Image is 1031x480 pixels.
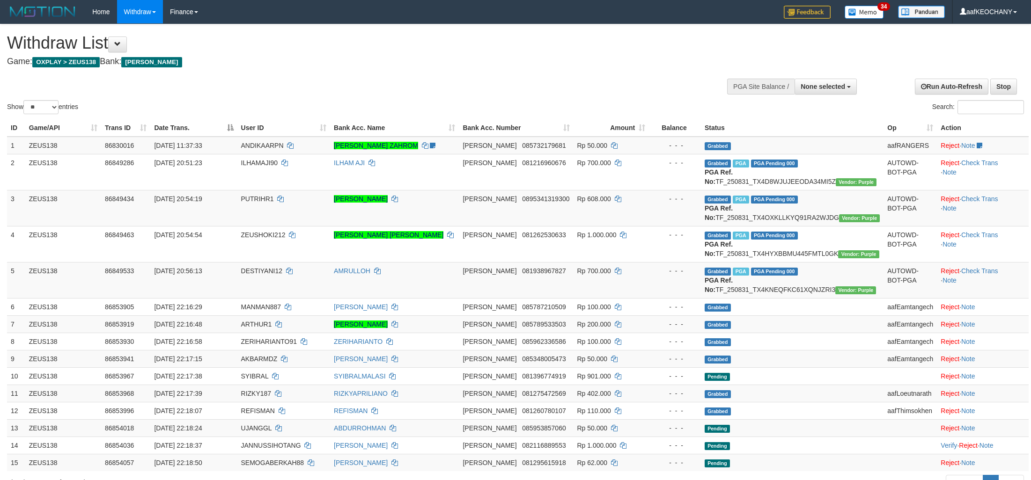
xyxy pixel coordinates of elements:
h1: Withdraw List [7,34,678,52]
td: ZEUS138 [25,190,101,226]
td: ZEUS138 [25,436,101,454]
td: aafEamtangech [884,333,937,350]
td: · · [937,190,1029,226]
span: Rp 608.000 [577,195,611,203]
span: 86849434 [105,195,134,203]
span: PGA Pending [751,268,798,276]
img: panduan.png [898,6,945,18]
div: - - - [653,302,697,312]
a: Note [961,390,975,397]
span: [DATE] 22:18:50 [154,459,202,466]
a: Run Auto-Refresh [915,79,988,95]
a: SYIBRALMALASI [334,372,386,380]
span: Rp 110.000 [577,407,611,415]
a: ABDURROHMAN [334,424,386,432]
a: Stop [990,79,1017,95]
span: DESTIYANI12 [241,267,282,275]
td: ZEUS138 [25,367,101,385]
span: Grabbed [705,268,731,276]
a: [PERSON_NAME] [334,355,388,363]
span: [PERSON_NAME] [463,159,516,167]
span: Grabbed [705,321,731,329]
span: [DATE] 11:37:33 [154,142,202,149]
td: aafEamtangech [884,315,937,333]
a: Reject [941,459,959,466]
span: AKBARMDZ [241,355,278,363]
span: 86854036 [105,442,134,449]
td: AUTOWD-BOT-PGA [884,154,937,190]
td: ZEUS138 [25,454,101,471]
span: [DATE] 22:16:58 [154,338,202,345]
span: 86853930 [105,338,134,345]
span: [PERSON_NAME] [463,442,516,449]
div: PGA Site Balance / [727,79,795,95]
b: PGA Ref. No: [705,240,733,257]
span: ZEUSHOKI212 [241,231,286,239]
span: Rp 50.000 [577,355,608,363]
span: Marked by aafRornrotha [733,160,749,167]
a: Reject [941,195,959,203]
span: Grabbed [705,232,731,240]
a: Verify [941,442,957,449]
span: None selected [801,83,845,90]
span: Rp 402.000 [577,390,611,397]
div: - - - [653,194,697,204]
span: [DATE] 20:54:19 [154,195,202,203]
span: Rp 62.000 [577,459,608,466]
th: Trans ID: activate to sort column ascending [101,119,150,137]
a: Check Trans [961,267,998,275]
span: 86853919 [105,320,134,328]
span: Rp 100.000 [577,338,611,345]
span: Grabbed [705,338,731,346]
span: 86854057 [105,459,134,466]
td: 3 [7,190,25,226]
a: Note [979,442,994,449]
th: Action [937,119,1029,137]
td: 2 [7,154,25,190]
div: - - - [653,266,697,276]
span: Rp 100.000 [577,303,611,311]
span: 34 [877,2,890,11]
td: 7 [7,315,25,333]
span: PGA Pending [751,232,798,240]
span: [PERSON_NAME] [463,267,516,275]
a: Reject [941,390,959,397]
td: ZEUS138 [25,333,101,350]
td: aafThimsokhen [884,402,937,419]
a: Reject [941,407,959,415]
span: 86849463 [105,231,134,239]
span: Marked by aafRornrotha [733,232,749,240]
td: · · [937,154,1029,190]
th: Bank Acc. Name: activate to sort column ascending [330,119,459,137]
img: Feedback.jpg [784,6,831,19]
td: ZEUS138 [25,137,101,154]
a: Note [961,142,975,149]
img: Button%20Memo.svg [845,6,884,19]
span: 86849286 [105,159,134,167]
a: Reject [941,159,959,167]
a: Note [961,459,975,466]
span: 86830016 [105,142,134,149]
td: · [937,367,1029,385]
a: [PERSON_NAME] [334,459,388,466]
span: SEMOGABERKAH88 [241,459,304,466]
th: Amount: activate to sort column ascending [574,119,649,137]
div: - - - [653,158,697,167]
span: [DATE] 22:16:29 [154,303,202,311]
a: Note [943,204,957,212]
th: Op: activate to sort column ascending [884,119,937,137]
td: · [937,298,1029,315]
div: - - - [653,458,697,467]
span: [DATE] 22:17:38 [154,372,202,380]
span: 86853968 [105,390,134,397]
td: 15 [7,454,25,471]
span: ARTHUR1 [241,320,272,328]
span: Copy 081216960676 to clipboard [522,159,566,167]
span: Grabbed [705,304,731,312]
a: Note [961,338,975,345]
td: aafEamtangech [884,298,937,315]
a: Note [961,320,975,328]
span: Rp 901.000 [577,372,611,380]
span: [PERSON_NAME] [463,303,516,311]
a: Note [943,240,957,248]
